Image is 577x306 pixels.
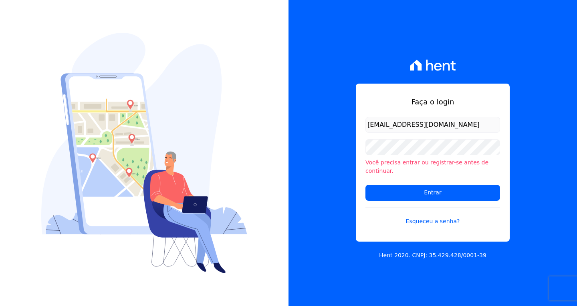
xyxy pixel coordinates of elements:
p: Hent 2020. CNPJ: 35.429.428/0001-39 [379,251,486,260]
img: Login [41,33,247,273]
a: Esqueceu a senha? [365,207,500,226]
input: Email [365,117,500,133]
h1: Faça o login [365,96,500,107]
li: Você precisa entrar ou registrar-se antes de continuar. [365,158,500,175]
input: Entrar [365,185,500,201]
